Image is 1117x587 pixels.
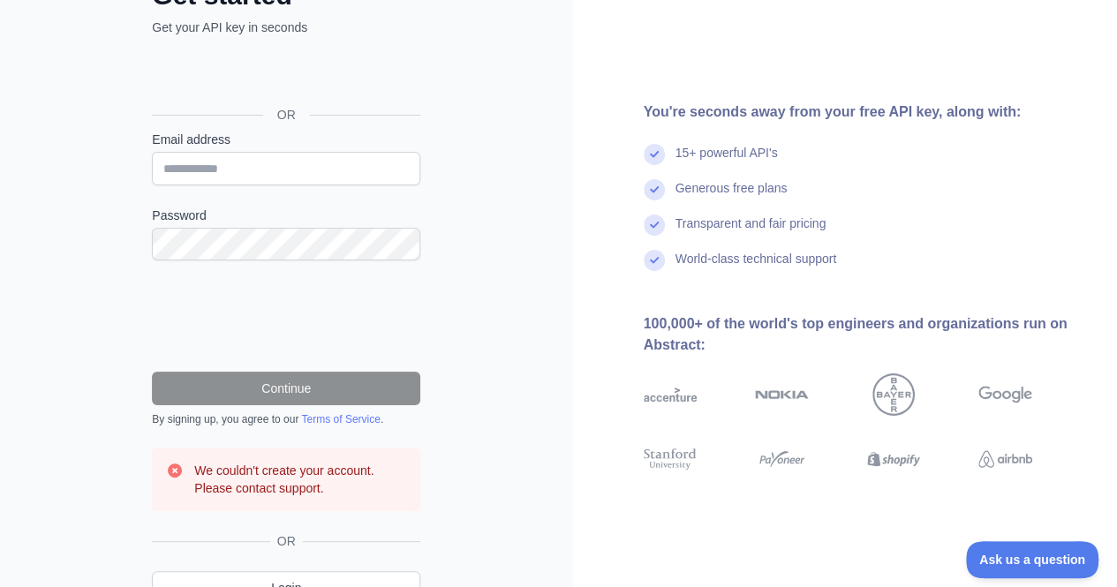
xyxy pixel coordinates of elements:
p: Get your API key in seconds [152,19,420,36]
div: World-class technical support [675,250,837,285]
img: check mark [644,179,665,200]
div: You're seconds away from your free API key, along with: [644,102,1090,123]
img: google [978,373,1032,416]
img: payoneer [755,446,809,472]
img: check mark [644,214,665,236]
label: Password [152,207,420,224]
h3: We couldn't create your account. Please contact support. [194,462,406,497]
img: check mark [644,250,665,271]
iframe: Sign in with Google Button [143,56,426,94]
iframe: Toggle Customer Support [966,541,1099,578]
img: shopify [867,446,921,472]
div: By signing up, you agree to our . [152,412,420,426]
iframe: reCAPTCHA [152,282,420,350]
img: check mark [644,144,665,165]
div: Generous free plans [675,179,788,214]
img: nokia [755,373,809,416]
span: OR [263,106,310,124]
img: bayer [872,373,915,416]
img: stanford university [644,446,698,472]
div: Transparent and fair pricing [675,214,826,250]
div: 15+ powerful API's [675,144,778,179]
button: Continue [152,372,420,405]
label: Email address [152,131,420,148]
a: Terms of Service [301,413,380,425]
img: accenture [644,373,698,416]
div: 100,000+ of the world's top engineers and organizations run on Abstract: [644,313,1090,356]
img: airbnb [978,446,1032,472]
span: OR [270,532,303,550]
